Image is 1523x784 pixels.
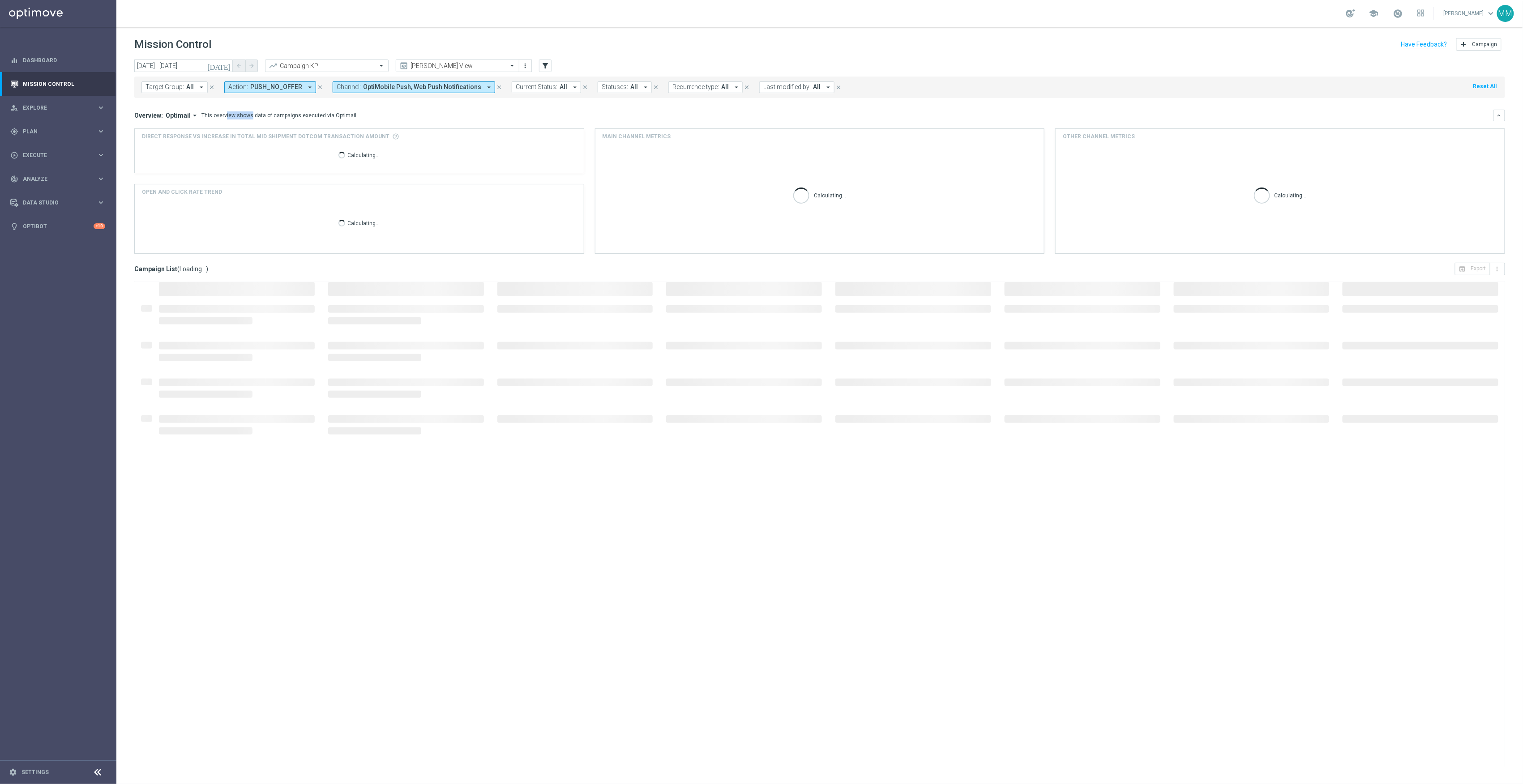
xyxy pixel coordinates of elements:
div: Data Studio [10,199,97,207]
i: more_vert [1494,265,1501,273]
h1: Mission Control [134,38,211,51]
span: Statuses: [602,83,628,91]
a: Optibot [23,214,94,238]
button: close [581,82,589,92]
h3: Overview: [134,111,163,119]
i: arrow_drop_down [642,83,650,91]
i: keyboard_arrow_right [97,103,105,112]
button: keyboard_arrow_down [1493,110,1505,121]
i: gps_fixed [10,128,18,136]
h3: Campaign List [134,265,208,273]
ng-select: Mary Push View [396,60,519,72]
button: track_changes Analyze keyboard_arrow_right [10,175,106,183]
i: close [653,84,659,90]
p: Calculating... [814,191,846,199]
span: Direct Response VS Increase In Total Mid Shipment Dotcom Transaction Amount [142,132,389,141]
span: ( [177,265,180,273]
input: Select date range [134,60,233,72]
i: close [835,84,842,90]
span: Channel: [337,83,361,91]
p: Calculating... [347,150,380,159]
span: Analyze [23,176,97,182]
span: All [813,83,821,91]
p: Calculating... [347,218,380,227]
span: keyboard_arrow_down [1486,9,1496,18]
button: open_in_browser Export [1455,263,1490,275]
button: Reset All [1472,81,1498,91]
button: play_circle_outline Execute keyboard_arrow_right [10,152,106,159]
h4: Other channel metrics [1063,132,1135,141]
button: Channel: OptiMobile Push, Web Push Notifications arrow_drop_down [333,81,495,93]
button: Recurrence type: All arrow_drop_down [668,81,743,93]
div: Execute [10,151,97,159]
div: Mission Control [10,72,105,96]
button: close [743,82,751,92]
button: Target Group: All arrow_drop_down [141,81,208,93]
div: This overview shows data of campaigns executed via Optimail [201,111,356,119]
button: [DATE] [206,60,233,73]
i: close [496,84,502,90]
i: equalizer [10,56,18,64]
span: ) [206,265,208,273]
button: close [495,82,503,92]
span: All [186,83,194,91]
h4: Main channel metrics [603,132,671,141]
i: add [1460,41,1467,48]
i: arrow_drop_down [571,83,579,91]
i: trending_up [269,61,278,70]
button: equalizer Dashboard [10,57,106,64]
button: close [208,82,216,92]
i: [DATE] [207,62,231,70]
button: Current Status: All arrow_drop_down [512,81,581,93]
span: Data Studio [23,200,97,205]
span: Execute [23,153,97,158]
div: +10 [94,223,105,229]
span: Campaign [1472,41,1497,47]
button: Optimail arrow_drop_down [163,111,201,119]
i: close [209,84,215,90]
span: Optimail [166,111,191,119]
span: Recurrence type: [672,83,719,91]
button: close [316,82,324,92]
div: Explore [10,104,97,112]
i: settings [9,768,17,776]
i: keyboard_arrow_right [97,151,105,159]
i: open_in_browser [1459,265,1466,273]
i: close [317,84,323,90]
button: close [652,82,660,92]
i: arrow_drop_down [732,83,740,91]
button: person_search Explore keyboard_arrow_right [10,104,106,111]
a: Mission Control [23,72,105,96]
i: close [582,84,588,90]
i: filter_alt [541,62,549,70]
button: Mission Control [10,81,106,88]
i: lightbulb [10,222,18,230]
button: arrow_forward [245,60,258,72]
span: Loading... [180,265,206,273]
i: arrow_drop_down [306,83,314,91]
i: person_search [10,104,18,112]
div: MM [1497,5,1514,22]
i: arrow_back [236,63,242,69]
a: [PERSON_NAME]keyboard_arrow_down [1443,7,1497,20]
i: arrow_drop_down [191,111,199,119]
button: more_vert [521,60,530,71]
h4: OPEN AND CLICK RATE TREND [142,188,222,196]
span: Explore [23,105,97,111]
i: arrow_drop_down [824,83,832,91]
span: Plan [23,129,97,134]
button: Data Studio keyboard_arrow_right [10,199,106,206]
div: Optibot [10,214,105,238]
ng-select: Campaign KPI [265,60,389,72]
div: Dashboard [10,48,105,72]
i: arrow_drop_down [197,83,205,91]
span: Target Group: [145,83,184,91]
button: gps_fixed Plan keyboard_arrow_right [10,128,106,135]
i: keyboard_arrow_right [97,175,105,183]
button: more_vert [1490,263,1505,275]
